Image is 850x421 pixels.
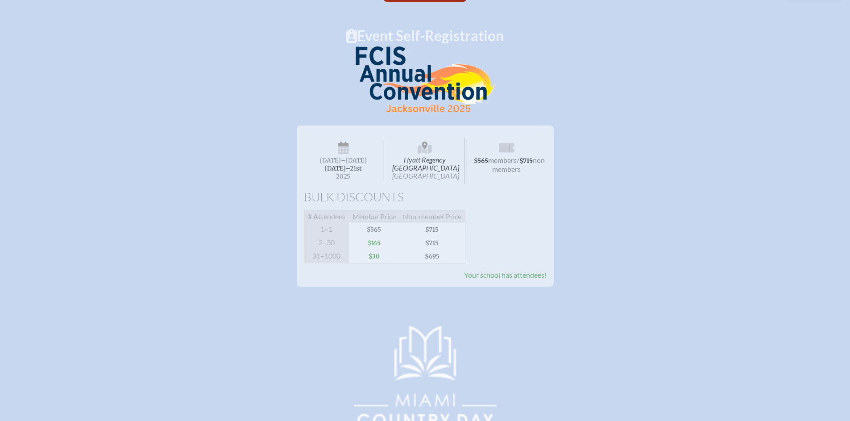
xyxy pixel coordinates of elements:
[399,210,465,223] span: Non-member Price
[349,250,399,263] span: $30
[320,157,341,164] span: [DATE]
[399,236,465,250] span: $715
[304,210,349,223] span: # Attendees
[385,138,465,184] span: Hyatt Regency [GEOGRAPHIC_DATA]
[349,236,399,250] span: $145
[325,165,361,172] span: [DATE]–⁠21st
[474,157,488,165] span: $565
[517,156,519,164] span: /
[392,171,459,180] span: [GEOGRAPHIC_DATA]
[488,156,517,164] span: members
[349,210,399,223] span: Member Price
[464,271,547,279] span: Your school has attendees!
[399,250,465,263] span: $695
[304,250,349,263] span: 31–1000
[349,223,399,236] span: $565
[341,157,367,164] span: –[DATE]
[356,46,494,113] img: FCIS Convention 2025
[519,157,533,165] span: $715
[304,236,349,250] span: 2–30
[304,223,349,236] span: 1–1
[311,173,376,180] span: 2025
[304,191,547,203] h1: Bulk Discounts
[492,156,547,173] span: non-members
[399,223,465,236] span: $715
